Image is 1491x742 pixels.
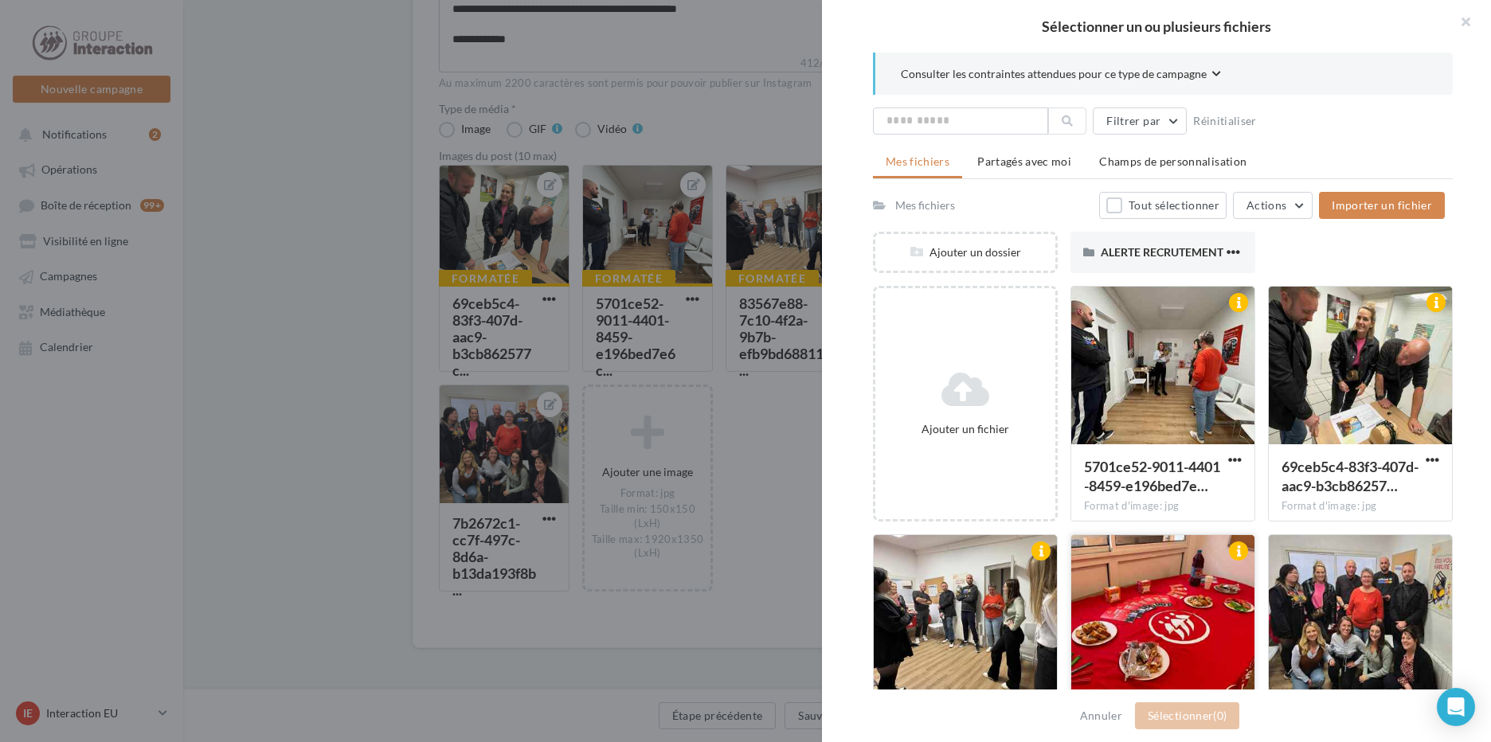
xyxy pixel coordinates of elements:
[977,154,1071,168] span: Partagés avec moi
[895,197,955,213] div: Mes fichiers
[1093,107,1187,135] button: Filtrer par
[1246,198,1286,212] span: Actions
[1233,192,1313,219] button: Actions
[901,65,1221,85] button: Consulter les contraintes attendues pour ce type de campagne
[875,244,1055,260] div: Ajouter un dossier
[1074,706,1129,725] button: Annuler
[1437,688,1475,726] div: Open Intercom Messenger
[1135,702,1239,729] button: Sélectionner(0)
[1187,111,1263,131] button: Réinitialiser
[1084,458,1220,494] span: 5701ce52-9011-4401-8459-e196bed7e6c0
[1101,245,1223,259] span: ALERTE RECRUTEMENT
[1319,192,1445,219] button: Importer un fichier
[901,66,1207,82] span: Consulter les contraintes attendues pour ce type de campagne
[1282,458,1419,494] span: 69ceb5c4-83f3-407d-aac9-b3cb862577cb
[882,421,1049,437] div: Ajouter un fichier
[847,19,1466,33] h2: Sélectionner un ou plusieurs fichiers
[1099,154,1246,168] span: Champs de personnalisation
[1099,192,1227,219] button: Tout sélectionner
[1332,198,1432,212] span: Importer un fichier
[886,154,949,168] span: Mes fichiers
[1213,709,1227,722] span: (0)
[1084,499,1242,514] div: Format d'image: jpg
[1282,499,1439,514] div: Format d'image: jpg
